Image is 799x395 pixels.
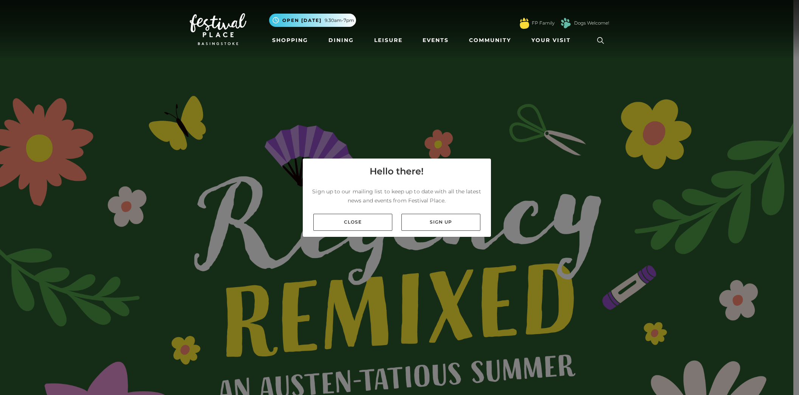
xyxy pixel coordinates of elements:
a: Dogs Welcome! [574,20,609,26]
p: Sign up to our mailing list to keep up to date with all the latest news and events from Festival ... [309,187,485,205]
a: Close [313,214,392,231]
span: 9.30am-7pm [325,17,354,24]
a: Leisure [371,33,406,47]
button: Open [DATE] 9.30am-7pm [269,14,356,27]
span: Your Visit [531,36,571,44]
h4: Hello there! [370,165,424,178]
a: Shopping [269,33,311,47]
a: Community [466,33,514,47]
a: Sign up [401,214,480,231]
img: Festival Place Logo [190,13,246,45]
span: Open [DATE] [282,17,322,24]
a: FP Family [532,20,554,26]
a: Events [420,33,452,47]
a: Dining [325,33,357,47]
a: Your Visit [528,33,578,47]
